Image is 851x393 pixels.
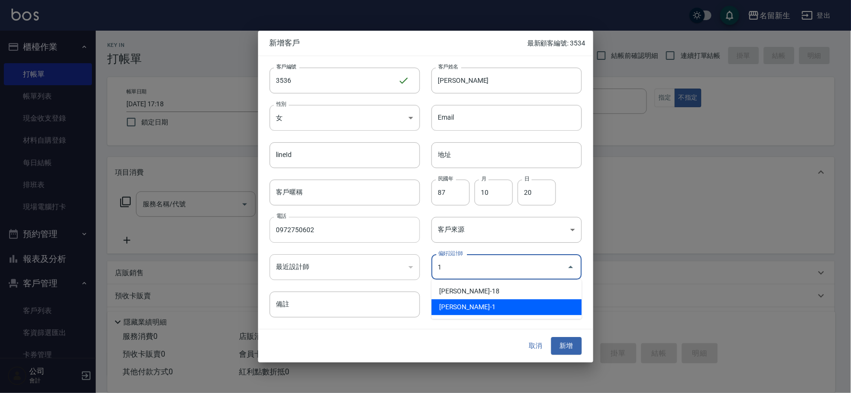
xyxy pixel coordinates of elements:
[270,38,528,48] span: 新增客戶
[438,175,453,182] label: 民國年
[481,175,486,182] label: 月
[276,101,286,108] label: 性別
[431,299,582,315] li: [PERSON_NAME]-1
[524,175,529,182] label: 日
[551,337,582,355] button: 新增
[438,63,458,70] label: 客戶姓名
[276,63,296,70] label: 客戶編號
[438,250,463,257] label: 偏好設計師
[431,283,582,299] li: [PERSON_NAME]-18
[276,213,286,220] label: 電話
[270,105,420,131] div: 女
[527,38,585,48] p: 最新顧客編號: 3534
[563,259,579,275] button: Close
[521,337,551,355] button: 取消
